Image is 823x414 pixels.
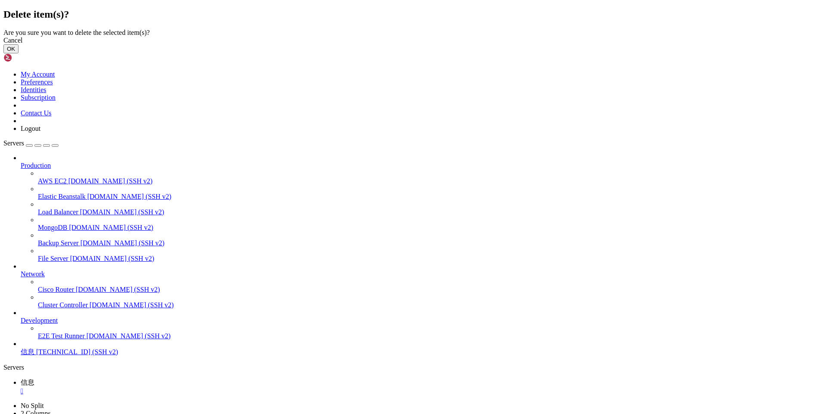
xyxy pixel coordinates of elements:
[38,232,820,247] li: Backup Server [DOMAIN_NAME] (SSH v2)
[120,11,123,18] div: (32, 1)
[3,364,820,371] div: Servers
[21,162,51,169] span: Production
[21,317,58,324] span: Development
[3,139,24,147] span: Servers
[87,193,172,200] span: [DOMAIN_NAME] (SSH v2)
[38,255,820,263] a: File Server [DOMAIN_NAME] (SSH v2)
[21,348,820,357] a: 信息 [TECHNICAL_ID] (SSH v2)
[3,11,711,18] x-row: root@[TECHNICAL_ID]'s password:
[38,170,820,185] li: AWS EC2 [DOMAIN_NAME] (SSH v2)
[38,208,820,216] a: Load Balancer [DOMAIN_NAME] (SSH v2)
[38,286,820,294] a: Cisco Router [DOMAIN_NAME] (SSH v2)
[21,94,56,101] a: Subscription
[21,379,34,386] span: 信息
[38,294,820,309] li: Cluster Controller [DOMAIN_NAME] (SSH v2)
[21,109,52,117] a: Contact Us
[21,309,820,340] li: Development
[21,348,34,355] span: 信息
[38,216,820,232] li: MongoDB [DOMAIN_NAME] (SSH v2)
[21,263,820,309] li: Network
[70,255,155,262] span: [DOMAIN_NAME] (SSH v2)
[3,37,820,44] div: Cancel
[38,301,820,309] a: Cluster Controller [DOMAIN_NAME] (SSH v2)
[38,301,88,309] span: Cluster Controller
[21,379,820,395] a: 信息
[38,177,67,185] span: AWS EC2
[38,286,74,293] span: Cisco Router
[38,208,78,216] span: Load Balancer
[3,3,711,11] x-row: Access denied
[3,139,59,147] a: Servers
[80,239,165,247] span: [DOMAIN_NAME] (SSH v2)
[21,154,820,263] li: Production
[21,387,820,395] a: 
[21,340,820,357] li: 信息 [TECHNICAL_ID] (SSH v2)
[21,78,53,86] a: Preferences
[21,71,55,78] a: My Account
[38,193,820,201] a: Elastic Beanstalk [DOMAIN_NAME] (SSH v2)
[38,177,820,185] a: AWS EC2 [DOMAIN_NAME] (SSH v2)
[21,402,44,409] a: No Split
[38,324,820,340] li: E2E Test Runner [DOMAIN_NAME] (SSH v2)
[38,247,820,263] li: File Server [DOMAIN_NAME] (SSH v2)
[38,193,86,200] span: Elastic Beanstalk
[21,270,820,278] a: Network
[38,278,820,294] li: Cisco Router [DOMAIN_NAME] (SSH v2)
[68,177,153,185] span: [DOMAIN_NAME] (SSH v2)
[21,86,46,93] a: Identities
[69,224,153,231] span: [DOMAIN_NAME] (SSH v2)
[3,53,53,62] img: Shellngn
[38,239,79,247] span: Backup Server
[38,224,67,231] span: MongoDB
[38,332,85,340] span: E2E Test Runner
[38,255,68,262] span: File Server
[87,332,171,340] span: [DOMAIN_NAME] (SSH v2)
[38,239,820,247] a: Backup Server [DOMAIN_NAME] (SSH v2)
[38,224,820,232] a: MongoDB [DOMAIN_NAME] (SSH v2)
[3,29,820,37] div: Are you sure you want to delete the selected item(s)?
[21,125,40,132] a: Logout
[36,348,118,355] span: [TECHNICAL_ID] (SSH v2)
[21,162,820,170] a: Production
[21,270,45,278] span: Network
[38,201,820,216] li: Load Balancer [DOMAIN_NAME] (SSH v2)
[80,208,164,216] span: [DOMAIN_NAME] (SSH v2)
[3,44,19,53] button: OK
[90,301,174,309] span: [DOMAIN_NAME] (SSH v2)
[76,286,160,293] span: [DOMAIN_NAME] (SSH v2)
[38,332,820,340] a: E2E Test Runner [DOMAIN_NAME] (SSH v2)
[21,317,820,324] a: Development
[3,9,820,20] h2: Delete item(s)?
[38,185,820,201] li: Elastic Beanstalk [DOMAIN_NAME] (SSH v2)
